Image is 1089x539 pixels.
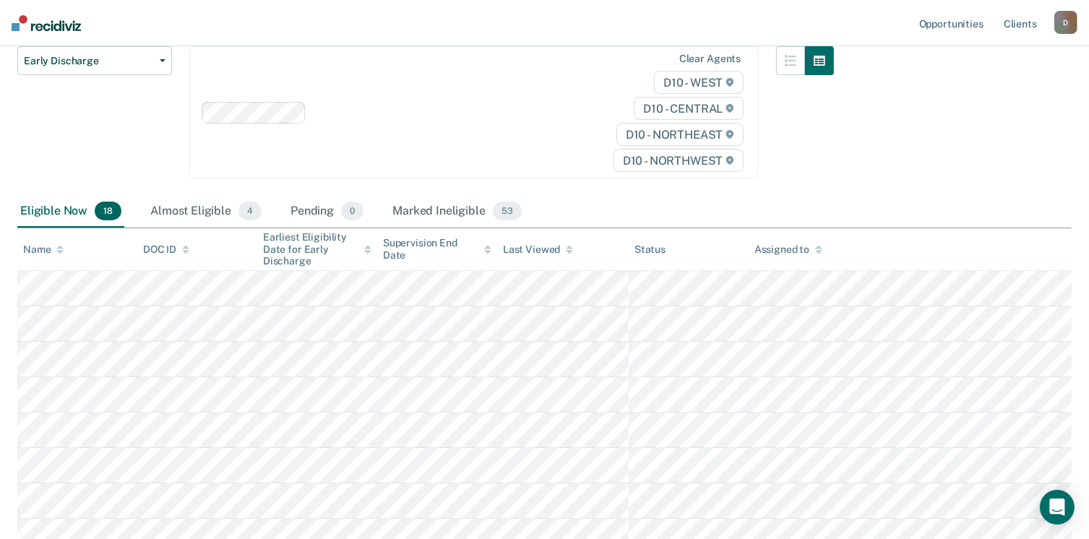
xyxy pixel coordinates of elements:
[12,15,81,31] img: Recidiviz
[389,196,524,228] div: Marked Ineligible53
[17,196,124,228] div: Eligible Now18
[1054,11,1077,34] button: D
[616,123,744,146] span: D10 - NORTHEAST
[23,243,64,256] div: Name
[143,243,189,256] div: DOC ID
[288,196,366,228] div: Pending0
[634,97,744,120] span: D10 - CENTRAL
[634,243,666,256] div: Status
[341,202,363,220] span: 0
[754,243,822,256] div: Assigned to
[654,71,744,94] span: D10 - WEST
[24,55,154,67] span: Early Discharge
[383,237,491,262] div: Supervision End Date
[1040,490,1075,525] div: Open Intercom Messenger
[147,196,264,228] div: Almost Eligible4
[614,149,744,172] span: D10 - NORTHWEST
[493,202,522,220] span: 53
[238,202,262,220] span: 4
[95,202,121,220] span: 18
[263,231,371,267] div: Earliest Eligibility Date for Early Discharge
[17,46,172,75] button: Early Discharge
[503,243,573,256] div: Last Viewed
[679,53,741,65] div: Clear agents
